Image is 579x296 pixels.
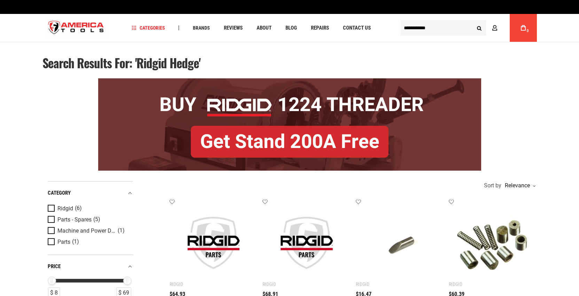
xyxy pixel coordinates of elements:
a: store logo [42,15,110,41]
span: Parts - Spares [57,217,92,223]
a: Contact Us [340,23,374,33]
a: Categories [128,23,168,33]
span: Parts [57,239,70,245]
a: Machine and Power Drive Parts (1) [48,227,131,235]
span: (6) [75,205,82,211]
span: (1) [118,228,125,234]
img: RIDGID 44400 PKG OF 3 WEDGES [177,206,251,280]
span: Contact Us [343,25,371,31]
img: RIDGID 44315 PKG OF 3 WEDGES [269,206,344,280]
span: Repairs [311,25,329,31]
span: 0 [527,29,529,33]
a: BOGO: Buy RIDGID® 1224 Threader, Get Stand 200A Free! [98,78,481,84]
div: Ridgid [449,281,462,287]
span: (1) [72,239,79,245]
div: price [48,262,133,271]
div: category [48,188,133,198]
div: Relevance [503,183,535,188]
span: Brands [193,25,210,30]
span: Blog [285,25,297,31]
img: America Tools [42,15,110,41]
img: BOGO: Buy RIDGID® 1224 Threader, Get Stand 200A Free! [98,78,481,171]
span: Sort by [484,183,501,188]
a: About [253,23,275,33]
a: Ridgid (6) [48,205,131,212]
a: 0 [517,14,530,42]
span: Reviews [224,25,243,31]
a: Blog [282,23,300,33]
a: Reviews [221,23,246,33]
span: About [257,25,272,31]
div: Ridgid [356,281,369,287]
a: Parts (1) [48,238,131,246]
img: RIDGID 54037 MOTOR WEDGE [363,206,437,280]
span: Categories [132,25,165,30]
img: RIDGID 91552 DRIVE WEDGE KIT [456,206,530,280]
a: Brands [190,23,213,33]
a: Repairs [308,23,332,33]
div: Ridgid [170,281,183,287]
span: Machine and Power Drive Parts [57,228,116,234]
span: (5) [93,217,100,223]
span: Search results for: 'ridgid hedge' [42,54,201,72]
button: Search [473,21,486,34]
div: Ridgid [263,281,276,287]
a: Parts - Spares (5) [48,216,131,224]
span: Ridgid [57,205,73,212]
